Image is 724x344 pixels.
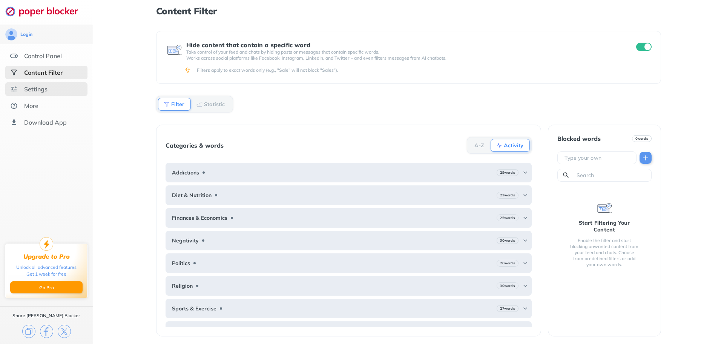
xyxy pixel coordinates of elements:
b: Activity [504,143,523,148]
img: download-app.svg [10,119,18,126]
b: 27 words [500,306,515,311]
div: Upgrade to Pro [23,253,70,260]
img: about.svg [10,102,18,110]
div: Start Filtering Your Content [569,219,640,233]
img: settings.svg [10,85,18,93]
div: Blocked words [557,135,601,142]
b: 30 words [500,283,515,288]
input: Type your own [564,154,633,162]
img: Activity [496,142,502,148]
b: Politics [172,260,190,266]
p: Works across social platforms like Facebook, Instagram, LinkedIn, and Twitter – and even filters ... [186,55,622,61]
div: Settings [24,85,48,93]
b: Religion [172,283,193,289]
img: upgrade-to-pro.svg [40,237,53,251]
b: Filter [171,102,184,106]
button: Go Pro [10,281,83,293]
div: Control Panel [24,52,62,60]
b: 26 words [500,261,515,266]
img: copy.svg [22,325,35,338]
div: More [24,102,38,110]
img: features.svg [10,52,18,60]
div: Share [PERSON_NAME] Blocker [12,313,80,319]
input: Search [576,171,648,179]
div: Get 1 week for free [26,271,66,278]
b: 0 words [635,136,648,141]
b: 25 words [500,215,515,221]
img: x.svg [58,325,71,338]
div: Enable the filter and start blocking unwanted content from your feed and chats. Choose from prede... [569,238,640,268]
img: facebook.svg [40,325,53,338]
b: Negativity [172,238,199,244]
div: Content Filter [24,69,63,76]
div: Download App [24,119,67,126]
b: Addictions [172,170,199,176]
div: Categories & words [166,142,224,149]
div: Filters apply to exact words only (e.g., "Sale" will not block "Sales"). [197,67,650,73]
div: Hide content that contain a specific word [186,42,622,48]
b: Statistic [204,102,225,106]
img: Filter [164,101,170,107]
div: Login [20,31,32,37]
b: A-Z [474,143,484,148]
b: 23 words [500,193,515,198]
img: logo-webpage.svg [5,6,86,17]
b: Diet & Nutrition [172,192,212,198]
img: avatar.svg [5,28,17,40]
b: Finances & Economics [172,215,227,221]
h1: Content Filter [156,6,661,16]
b: 30 words [500,238,515,243]
b: 29 words [500,170,515,175]
b: Sports & Exercise [172,305,216,312]
img: social-selected.svg [10,69,18,76]
img: Statistic [196,101,202,107]
p: Take control of your feed and chats by hiding posts or messages that contain specific words. [186,49,622,55]
div: Unlock all advanced features [16,264,77,271]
